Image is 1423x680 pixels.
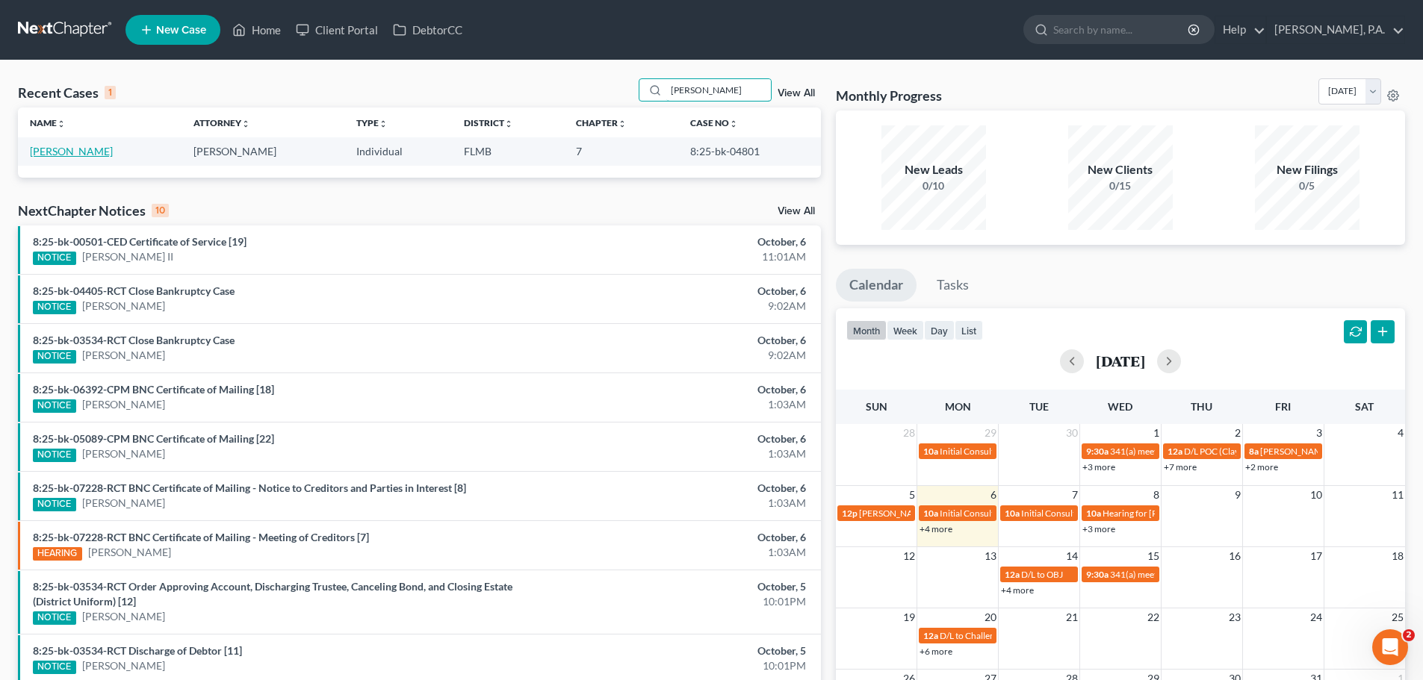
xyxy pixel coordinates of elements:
span: [PERSON_NAME] Burgers at Elks [859,508,988,519]
span: 29 [983,424,998,442]
a: +4 more [920,523,952,534]
a: 8:25-bk-07228-RCT BNC Certificate of Mailing - Notice to Creditors and Parties in Interest [8] [33,481,466,494]
a: Case Nounfold_more [690,117,738,128]
a: [PERSON_NAME] [82,348,165,363]
span: 12a [1005,569,1020,580]
iframe: Intercom live chat [1372,629,1408,665]
span: 7 [1070,486,1079,504]
div: October, 5 [558,643,806,658]
span: D/L POC (Clay) [1184,446,1242,457]
div: 1:03AM [558,397,806,412]
span: 28 [902,424,917,442]
a: [PERSON_NAME] [82,299,165,314]
span: 12a [923,630,938,641]
a: 8:25-bk-03534-RCT Order Approving Account, Discharging Trustee, Canceling Bond, and Closing Estat... [33,580,512,608]
span: 6 [989,486,998,504]
a: Calendar [836,269,917,302]
div: October, 6 [558,431,806,446]
a: Tasks [923,269,982,302]
a: Districtunfold_more [464,117,513,128]
span: 2 [1233,424,1242,442]
a: [PERSON_NAME] [82,397,165,412]
span: Sun [866,400,887,413]
div: 0/5 [1255,178,1360,193]
div: October, 6 [558,481,806,496]
span: 1 [1152,424,1161,442]
a: 8:25-bk-00501-CED Certificate of Service [19] [33,235,247,248]
a: Nameunfold_more [30,117,66,128]
div: October, 6 [558,284,806,299]
span: 2 [1403,629,1415,641]
span: 20 [983,608,998,626]
div: 9:02AM [558,299,806,314]
a: Typeunfold_more [356,117,388,128]
a: Help [1215,16,1265,43]
i: unfold_more [729,119,738,128]
span: Initial Consultation [1021,508,1096,519]
h2: [DATE] [1096,353,1145,369]
a: +4 more [1001,584,1034,596]
div: NOTICE [33,661,76,674]
div: 1:03AM [558,545,806,560]
span: New Case [156,25,206,36]
span: D/L to OBJ [1021,569,1063,580]
span: Initial Consultation [940,508,1014,519]
a: [PERSON_NAME], P.A. [1267,16,1404,43]
i: unfold_more [379,119,388,128]
div: NOTICE [33,301,76,314]
span: Wed [1108,400,1132,413]
a: Home [225,16,288,43]
a: [PERSON_NAME] [82,446,165,461]
input: Search by name... [666,79,771,101]
span: 18 [1390,547,1405,565]
td: 7 [564,137,678,165]
span: Fri [1275,400,1291,413]
div: 1:03AM [558,496,806,511]
div: 10 [152,204,169,217]
div: 1:03AM [558,446,806,461]
div: 0/10 [881,178,986,193]
div: October, 6 [558,234,806,249]
a: View All [778,206,815,216]
span: 5 [908,486,917,504]
div: HEARING [33,547,82,561]
span: 14 [1064,547,1079,565]
div: 11:01AM [558,249,806,264]
span: 15 [1146,547,1161,565]
span: 341(a) meeting for [PERSON_NAME] [1110,569,1254,580]
td: [PERSON_NAME] [182,137,345,165]
button: list [955,320,983,340]
a: [PERSON_NAME] II [82,249,173,264]
span: 30 [1064,424,1079,442]
td: FLMB [452,137,564,165]
a: Chapterunfold_more [576,117,627,128]
button: month [846,320,887,340]
span: 10 [1309,486,1324,504]
a: [PERSON_NAME] [82,658,165,673]
div: October, 6 [558,382,806,397]
span: 13 [983,547,998,565]
i: unfold_more [618,119,627,128]
span: 9 [1233,486,1242,504]
div: 1 [105,86,116,99]
td: 8:25-bk-04801 [678,137,821,165]
i: unfold_more [504,119,513,128]
a: [PERSON_NAME] [82,609,165,624]
span: 23 [1227,608,1242,626]
a: +7 more [1164,461,1197,472]
a: +3 more [1082,523,1115,534]
span: 11 [1390,486,1405,504]
span: 22 [1146,608,1161,626]
span: Initial Consultation [940,446,1014,457]
span: 12p [842,508,858,519]
span: 8a [1249,446,1259,457]
span: Hearing for [PERSON_NAME], 3rd and [PERSON_NAME] [1103,508,1325,519]
span: [PERSON_NAME]'S SCHEDULE [1260,446,1384,457]
div: October, 6 [558,530,806,545]
a: 8:25-bk-05089-CPM BNC Certificate of Mailing [22] [33,432,274,445]
span: 24 [1309,608,1324,626]
span: 10a [923,508,938,519]
a: 8:25-bk-03534-RCT Close Bankruptcy Case [33,334,235,346]
a: +2 more [1245,461,1278,472]
a: [PERSON_NAME] [88,545,171,560]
